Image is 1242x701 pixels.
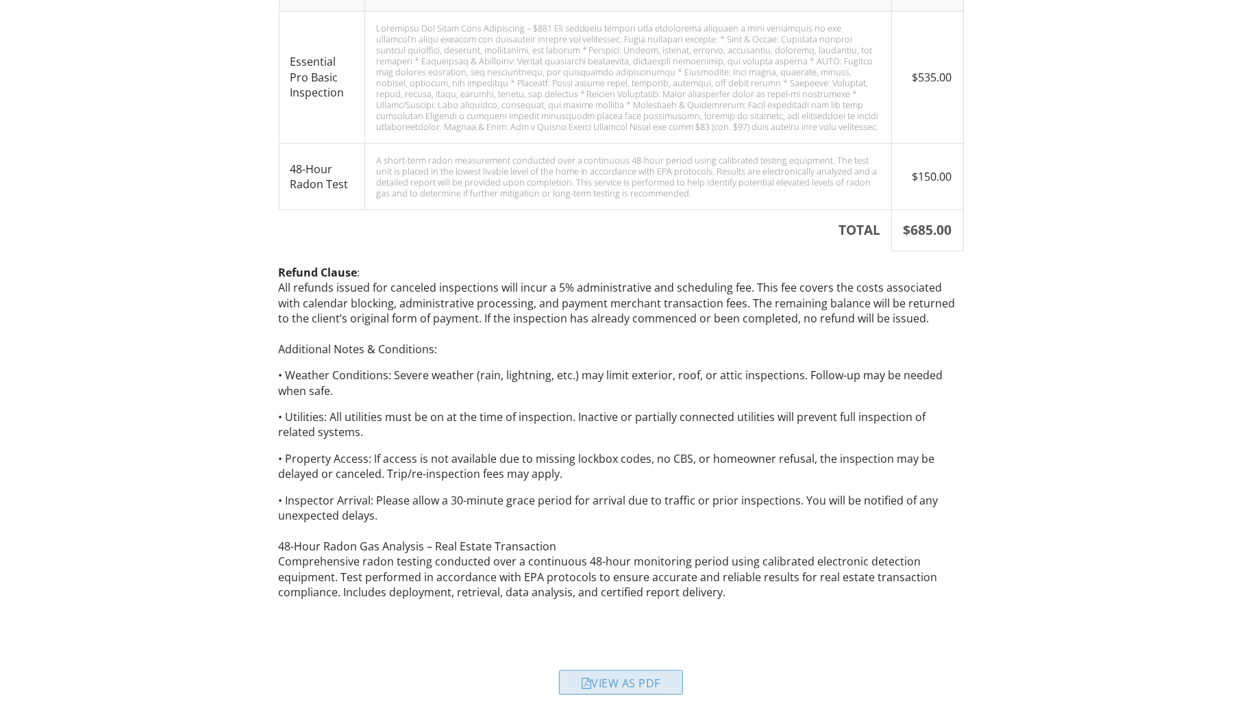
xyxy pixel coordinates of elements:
[290,162,349,192] span: 48-Hour Radon Test
[279,265,964,357] p: : All refunds issued for canceled inspections will incur a 5% administrative and scheduling fee. ...
[279,265,358,280] strong: Refund Clause
[376,155,881,199] div: A short-term radon measurement conducted over a continuous 48-hour period using calibrated testin...
[559,670,683,695] div: View as PDF
[892,144,963,210] td: $150.00
[279,210,892,251] th: TOTAL
[279,451,964,482] p: • Property Access: If access is not available due to missing lockbox codes, no CBS, or homeowner ...
[279,409,964,440] p: • Utilities: All utilities must be on at the time of inspection. Inactive or partially connected ...
[892,210,963,251] th: $685.00
[279,493,964,615] p: • Inspector Arrival: Please allow a 30-minute grace period for arrival due to traffic or prior in...
[290,54,345,100] span: Essential Pro Basic Inspection
[279,368,964,398] p: • Weather Conditions: Severe weather (rain, lightning, etc.) may limit exterior, roof, or attic i...
[376,23,881,132] div: Loremipsu Dol Sitam Cons Adipiscing – $881 Eli seddoeiu tempori utla etdolorema aliquaen a mini v...
[559,679,683,694] a: View as PDF
[892,12,963,144] td: $535.00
